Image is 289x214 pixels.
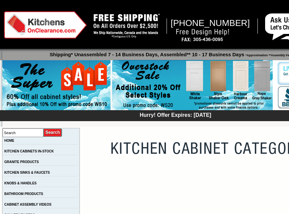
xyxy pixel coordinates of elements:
[4,203,51,206] a: CABINET ASSEMBLY VIDEOS
[4,160,39,164] a: GRANITE PRODUCTS
[4,181,36,185] a: KNOBS & HANDLES
[4,11,87,39] img: Kitchens on Clearance Logo
[171,18,250,28] span: [PHONE_NUMBER]
[4,139,14,142] a: HOME
[43,128,62,137] input: Submit
[4,171,50,174] a: KITCHEN SINKS & FAUCETS
[4,149,54,153] a: KITCHEN CABINETS IN-STOCK
[4,192,43,196] a: BATHROOM PRODUCTS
